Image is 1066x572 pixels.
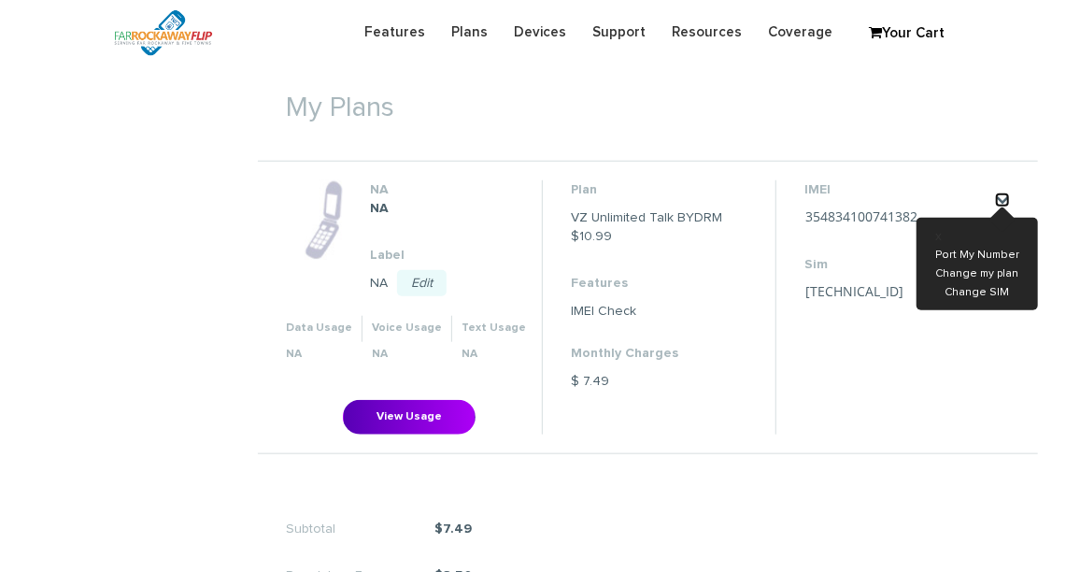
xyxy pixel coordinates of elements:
strong: NA [370,202,389,215]
dd: NA [370,274,529,293]
th: Text Usage [452,316,536,341]
a: Features [352,14,439,50]
li: $7.49 [286,520,472,538]
a: Coverage [756,14,846,50]
dt: Plan [571,180,747,199]
a: Support [580,14,660,50]
span: Subtotal [286,520,391,538]
a: Change my plan [935,268,1018,279]
th: NA [452,342,536,367]
a: Edit [397,270,447,296]
a: Port My Number [935,250,1019,261]
dt: NA [370,180,529,199]
dd: $ 7.49 [571,372,747,391]
th: Voice Usage [362,316,452,341]
a: Devices [502,14,580,50]
button: View Usage [343,400,476,435]
a: Change SIM [945,287,1009,298]
a: Resources [660,14,756,50]
a: Your Cart [860,20,954,48]
dt: Features [571,274,747,293]
dt: Sim [804,255,991,274]
dt: IMEI [804,180,991,199]
a: Plans [439,14,502,50]
th: Data Usage [277,316,362,341]
dt: Monthly Charges [571,344,747,363]
dd: VZ Unlimited Talk BYDRM $10.99 [571,208,747,246]
th: NA [277,342,362,367]
th: NA [362,342,452,367]
dd: IMEI Check [571,302,747,321]
img: phone [305,180,343,260]
dt: Label [370,246,529,265]
h1: My Plans [258,64,1038,133]
ul: x [917,218,1038,310]
a: . [995,193,1010,207]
